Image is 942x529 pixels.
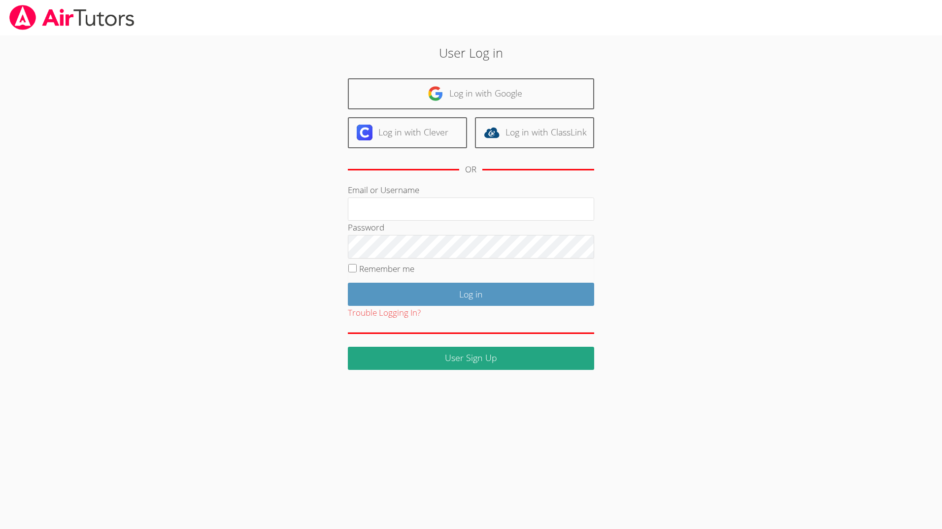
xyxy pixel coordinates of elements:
[357,125,372,140] img: clever-logo-6eab21bc6e7a338710f1a6ff85c0baf02591cd810cc4098c63d3a4b26e2feb20.svg
[348,306,421,320] button: Trouble Logging In?
[217,43,725,62] h2: User Log in
[428,86,443,101] img: google-logo-50288ca7cdecda66e5e0955fdab243c47b7ad437acaf1139b6f446037453330a.svg
[348,117,467,148] a: Log in with Clever
[475,117,594,148] a: Log in with ClassLink
[8,5,135,30] img: airtutors_banner-c4298cdbf04f3fff15de1276eac7730deb9818008684d7c2e4769d2f7ddbe033.png
[348,184,419,196] label: Email or Username
[359,263,414,274] label: Remember me
[484,125,500,140] img: classlink-logo-d6bb404cc1216ec64c9a2012d9dc4662098be43eaf13dc465df04b49fa7ab582.svg
[348,347,594,370] a: User Sign Up
[348,283,594,306] input: Log in
[465,163,476,177] div: OR
[348,78,594,109] a: Log in with Google
[348,222,384,233] label: Password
